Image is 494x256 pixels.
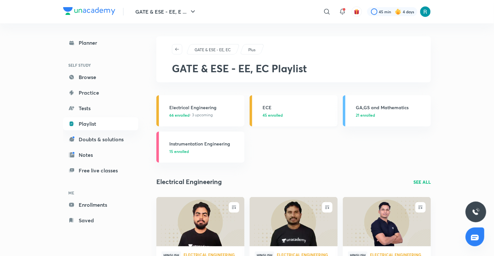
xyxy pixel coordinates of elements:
img: Company Logo [63,7,115,15]
h3: Electrical Engineering [169,104,241,111]
p: Plus [248,47,255,53]
a: Instrumentation Engineering15 enrolled [156,132,244,163]
a: Free live classes [63,164,138,177]
img: streak [395,8,401,15]
a: Browse [63,71,138,84]
img: new-thumbnail [249,196,338,247]
h3: Instrumentation Engineering [169,140,241,147]
img: avatar [354,9,360,15]
h3: GA,GS and Mathematics [356,104,427,111]
a: Notes [63,148,138,161]
a: Saved [63,214,138,227]
a: Practice [63,86,138,99]
a: Playlist [63,117,138,130]
a: GATE & ESE - EE, EC [194,47,232,53]
a: Tests [63,102,138,115]
a: new-thumbnail [343,197,431,246]
h6: ME [63,187,138,198]
a: new-thumbnail [250,197,338,246]
a: Company Logo [63,7,115,17]
span: • 3 upcoming [169,112,213,118]
h6: SELF STUDY [63,60,138,71]
span: GATE & ESE - EE, EC Playlist [172,61,307,75]
a: Plus [247,47,257,53]
button: GATE & ESE - EE, E ... [131,5,201,18]
a: Enrollments [63,198,138,211]
span: 21 enrolled [356,112,375,118]
a: Planner [63,36,138,49]
img: new-thumbnail [155,196,245,247]
p: GATE & ESE - EE, EC [195,47,231,53]
a: Electrical Engineering66 enrolled• 3 upcoming [156,95,244,126]
img: new-thumbnail [342,196,432,247]
h2: Electrical Engineering [156,177,222,187]
img: ttu [472,208,480,216]
button: avatar [352,6,362,17]
a: new-thumbnail [156,197,244,246]
a: GA,GS and Mathematics21 enrolled [343,95,431,126]
img: AaDeeTri [420,6,431,17]
span: 45 enrolled [263,112,283,118]
span: 15 enrolled [169,148,189,154]
a: SEE ALL [413,179,431,185]
h3: ECE [263,104,334,111]
a: ECE45 enrolled [250,95,338,126]
span: 66 enrolled [169,112,189,118]
a: Doubts & solutions [63,133,138,146]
